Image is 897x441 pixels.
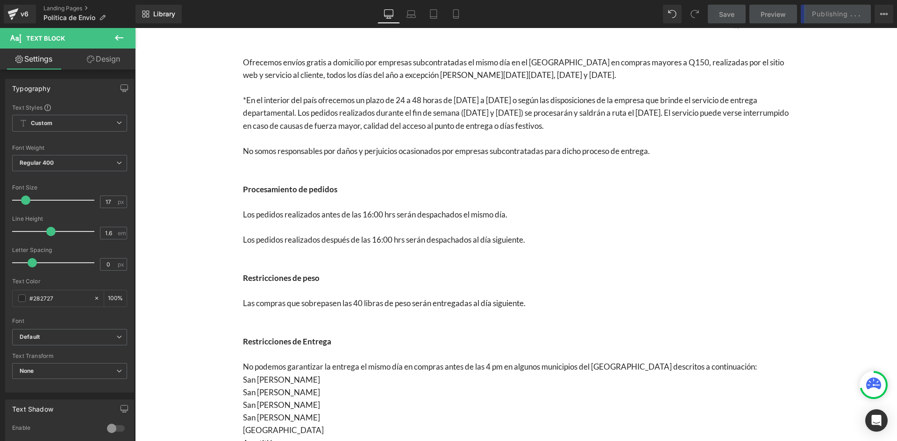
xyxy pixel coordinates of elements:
div: % [104,290,127,307]
b: Amatitlán [108,410,142,420]
b: San [PERSON_NAME] [108,347,185,357]
a: Mobile [445,5,467,23]
a: Desktop [377,5,400,23]
b: None [20,367,34,374]
span: Text Block [26,35,65,42]
b: Ofrecemos envíos gratis a domicilio por empresas subcontratadas el mismo día en el [GEOGRAPHIC_DA... [108,29,649,52]
b: San [PERSON_NAME] [108,359,185,369]
a: Tablet [422,5,445,23]
a: Laptop [400,5,422,23]
b: No somos responsables por daños y perjuicios ocasionados por empresas subcontratadas para dicho p... [108,118,515,128]
div: Typography [12,79,50,92]
b: Procesamiento de pedidos [108,156,202,166]
div: Enable [12,424,98,434]
button: Undo [663,5,682,23]
b: San [PERSON_NAME] [108,372,185,382]
div: Open Intercom Messenger [865,409,888,432]
input: Color [29,293,89,303]
div: Font Size [12,184,127,191]
button: More [875,5,893,23]
span: Library [153,10,175,18]
b: Las compras que sobrepasen las 40 libras de peso serán entregadas al día siguiente. [108,270,391,280]
iframe: Chat [722,371,755,406]
b: [GEOGRAPHIC_DATA] [108,397,189,407]
div: Line Height [12,216,127,222]
span: Save [719,9,734,19]
a: v6 [4,5,36,23]
b: Custom [31,119,52,127]
b: Regular 400 [20,159,54,166]
b: *En el interior del país ofrecemos un plazo de 24 a 48 horas de [DATE] a [DATE] o según las dispo... [108,67,654,102]
a: Landing Pages [43,5,135,12]
span: Preview [761,9,786,19]
span: Política de Envío [43,14,95,21]
a: Design [70,49,137,70]
div: Text Styles [12,104,127,111]
span: em [118,230,126,236]
b: No podemos garantizar la entrega el mismo día en compras antes de las 4 pm en algunos municipios ... [108,334,622,343]
i: Default [20,333,40,341]
div: Text Shadow [12,400,53,413]
div: Text Color [12,278,127,285]
b: Los pedidos realizados antes de las 16:00 hrs serán despachados el mismo día. [108,182,372,191]
span: px [118,199,126,205]
a: New Library [135,5,182,23]
span: px [118,261,126,267]
b: San [PERSON_NAME] [108,385,185,394]
div: Font Weight [12,145,127,151]
div: Letter Spacing [12,247,127,253]
b: Los pedidos realizados después de las 16:00 hrs serán despachados al día siguiente. [108,207,390,217]
div: v6 [19,8,30,20]
a: Preview [749,5,797,23]
div: Font [12,318,127,324]
b: Restricciones de peso [108,245,185,255]
div: Text Transform [12,353,127,359]
button: Redo [685,5,704,23]
strong: Restricciones de Entrega [108,308,196,318]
